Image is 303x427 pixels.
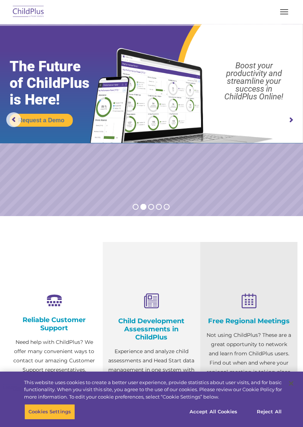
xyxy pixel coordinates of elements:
a: Request a Demo [10,114,73,127]
img: ChildPlus by Procare Solutions [11,3,46,21]
div: This website uses cookies to create a better user experience, provide statistics about user visit... [24,379,282,401]
button: Reject All [246,404,292,420]
h4: Child Development Assessments in ChildPlus [108,317,194,341]
button: Accept All Cookies [185,404,241,420]
button: Cookies Settings [24,404,75,420]
p: Experience and analyze child assessments and Head Start data management in one system with zero c... [108,347,194,402]
p: Need help with ChildPlus? We offer many convenient ways to contact our amazing Customer Support r... [11,338,97,402]
p: Not using ChildPlus? These are a great opportunity to network and learn from ChildPlus users. Fin... [206,331,292,377]
h4: Reliable Customer Support [11,316,97,332]
h4: Free Regional Meetings [206,317,292,325]
rs-layer: Boost your productivity and streamline your success in ChildPlus Online! [209,62,299,100]
button: Close [283,375,299,392]
rs-layer: The Future of ChildPlus is Here! [10,58,106,108]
